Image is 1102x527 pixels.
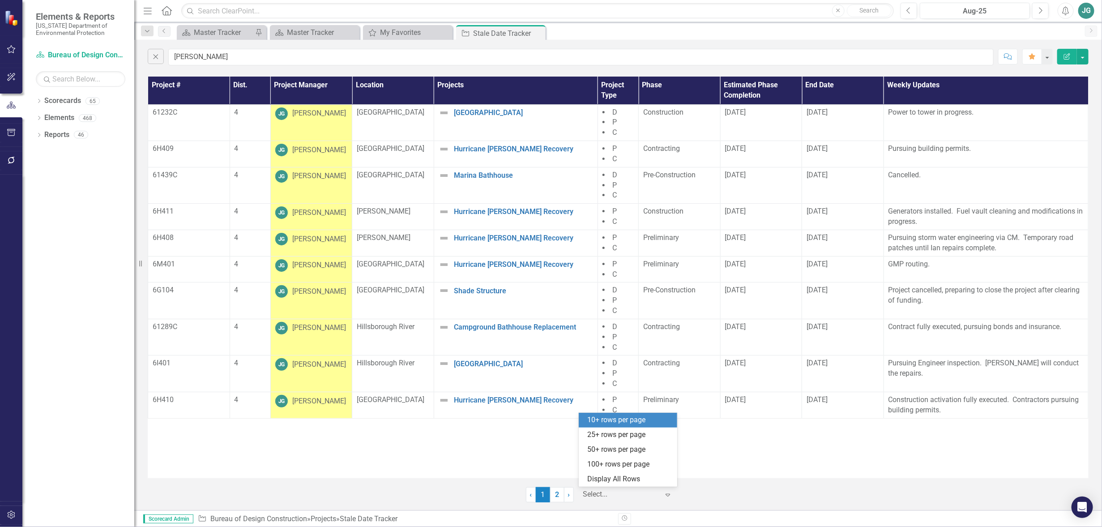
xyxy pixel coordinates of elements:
td: Double-Click to Edit [270,356,352,392]
td: Double-Click to Edit Right Click for Context Menu [434,141,598,167]
div: JG [275,206,288,219]
small: [US_STATE] Department of Environmental Protection [36,22,125,37]
div: Master Tracker [287,27,357,38]
td: Double-Click to Edit Right Click for Context Menu [434,204,598,230]
td: Double-Click to Edit [639,319,721,356]
img: Not Defined [439,285,449,296]
td: Double-Click to Edit [230,319,270,356]
p: 6G104 [153,285,225,296]
span: P [612,395,617,404]
span: [DATE] [725,395,746,404]
img: Not Defined [439,358,449,369]
td: Double-Click to Edit [148,141,230,167]
span: [DATE] [807,260,828,268]
div: JG [275,144,288,156]
td: Double-Click to Edit [802,204,884,230]
td: Double-Click to Edit [270,104,352,141]
span: P [612,233,617,242]
a: 2 [550,487,564,502]
td: Double-Click to Edit [884,141,1088,167]
td: Double-Click to Edit [148,167,230,204]
input: Find in Stale Date Tracker... [168,49,994,65]
img: Not Defined [439,206,449,217]
a: Marina Bathhouse [454,171,593,180]
td: Double-Click to Edit [598,283,638,319]
td: Double-Click to Edit [352,204,434,230]
p: 6H410 [153,395,225,405]
td: Double-Click to Edit [802,319,884,356]
span: [DATE] [807,286,828,294]
div: Stale Date Tracker [340,514,397,523]
button: Search [847,4,892,17]
td: Double-Click to Edit Right Click for Context Menu [434,104,598,141]
td: Double-Click to Edit [884,319,1088,356]
span: [DATE] [725,322,746,331]
td: Double-Click to Edit [148,230,230,256]
span: [DATE] [725,233,746,242]
img: Not Defined [439,259,449,270]
span: 4 [235,144,239,153]
td: Double-Click to Edit [884,256,1088,283]
span: Contracting [643,144,680,153]
td: Double-Click to Edit [639,167,721,204]
input: Search ClearPoint... [181,3,894,19]
td: Double-Click to Edit [230,104,270,141]
p: Pursuing storm water engineering via CM. Temporary road patches until Ian repairs complete. [888,233,1084,253]
div: [PERSON_NAME] [292,208,346,218]
a: Scorecards [44,96,81,106]
td: Double-Click to Edit Right Click for Context Menu [434,356,598,392]
span: [DATE] [725,359,746,367]
span: Construction [643,108,683,116]
td: Double-Click to Edit [884,204,1088,230]
td: Double-Click to Edit [148,392,230,418]
td: Double-Click to Edit [270,204,352,230]
span: P [612,260,617,268]
td: Double-Click to Edit [720,283,802,319]
img: Not Defined [439,233,449,244]
span: 4 [235,260,239,268]
a: Shade Structure [454,287,593,295]
span: C [612,128,617,137]
a: Master Tracker [272,27,357,38]
a: [GEOGRAPHIC_DATA] [454,109,593,117]
p: Construction activation fully executed. Contractors pursuing building permits. [888,395,1084,416]
p: Pursuing Engineer inspection. [PERSON_NAME] will conduct the repairs. [888,358,1084,379]
td: Double-Click to Edit [720,356,802,392]
img: Not Defined [439,144,449,154]
td: Double-Click to Edit [802,356,884,392]
td: Double-Click to Edit [230,256,270,283]
td: Double-Click to Edit [230,230,270,256]
span: Elements & Reports [36,11,125,22]
img: ClearPoint Strategy [4,10,20,26]
span: 4 [235,171,239,179]
span: Search [859,7,879,14]
div: Open Intercom Messenger [1072,497,1093,518]
div: 468 [79,114,96,122]
td: Double-Click to Edit [352,283,434,319]
div: [PERSON_NAME] [292,323,346,333]
td: Double-Click to Edit [148,283,230,319]
span: P [612,333,617,341]
div: JG [275,170,288,183]
a: [GEOGRAPHIC_DATA] [454,360,593,368]
td: Double-Click to Edit [598,319,638,356]
span: 4 [235,207,239,215]
td: Double-Click to Edit [720,167,802,204]
td: Double-Click to Edit [148,104,230,141]
div: [PERSON_NAME] [292,287,346,297]
button: JG [1078,3,1094,19]
span: Hillsborough River [357,322,414,331]
td: Double-Click to Edit [639,104,721,141]
td: Double-Click to Edit [148,204,230,230]
span: C [612,154,617,163]
td: Double-Click to Edit [802,283,884,319]
span: Preliminary [643,233,679,242]
span: P [612,296,617,304]
td: Double-Click to Edit Right Click for Context Menu [434,256,598,283]
span: 4 [235,233,239,242]
span: Pre-Construction [643,286,696,294]
span: D [612,359,617,367]
span: P [612,369,617,377]
p: 61232C [153,107,225,118]
td: Double-Click to Edit [598,392,638,418]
